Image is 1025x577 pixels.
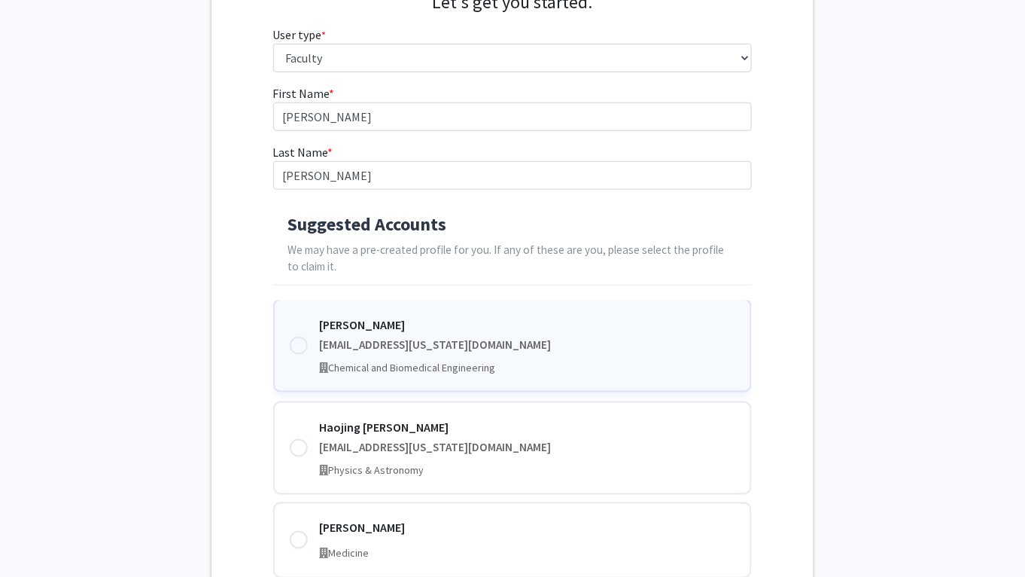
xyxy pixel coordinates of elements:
p: We may have a pre-created profile for you. If any of these are you, please select the profile to ... [288,242,738,276]
h4: Suggested Accounts [288,214,738,236]
div: [EMAIL_ADDRESS][US_STATE][DOMAIN_NAME] [320,337,736,354]
span: Chemical and Biomedical Engineering [329,361,496,374]
span: Physics & Astronomy [329,463,424,477]
label: User type [273,26,327,44]
span: Last Name [273,145,328,160]
span: Medicine [329,547,370,560]
div: Haojing [PERSON_NAME] [320,418,736,436]
iframe: Chat [11,509,64,566]
span: First Name [273,86,330,101]
div: [EMAIL_ADDRESS][US_STATE][DOMAIN_NAME] [320,439,736,456]
div: [PERSON_NAME] [320,519,736,537]
div: [PERSON_NAME] [320,316,736,334]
